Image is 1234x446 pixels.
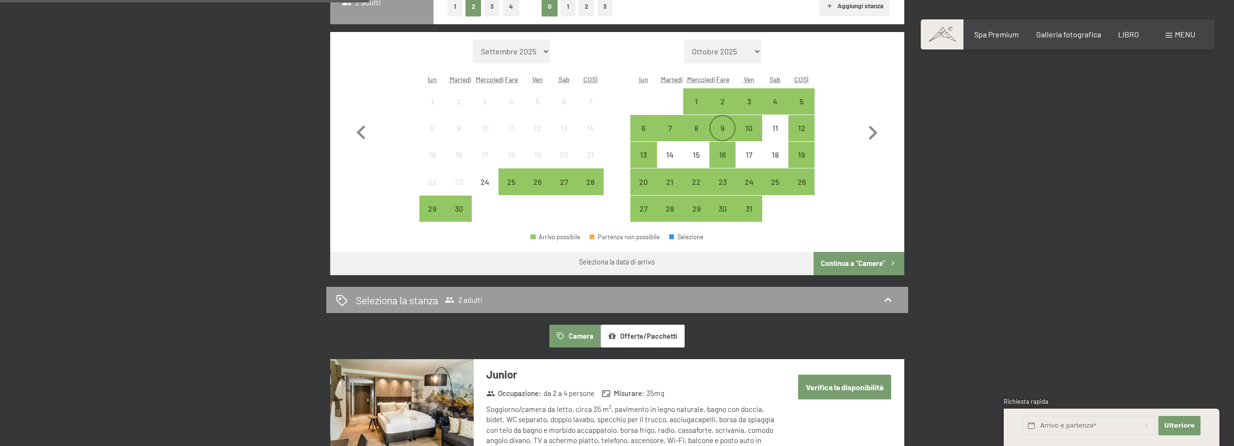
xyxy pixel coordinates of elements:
[577,142,603,168] div: Arrivo non possibile
[472,168,498,195] div: Mercoledì 24 settembre 2025
[746,150,753,159] font: 17
[498,88,525,115] div: Giovedì 4 settembre 2025
[788,142,815,168] div: Anreise möglich
[481,177,489,186] font: 24
[446,196,472,222] div: Martedì 30 settembre 2025
[428,204,436,213] font: 29
[534,123,541,132] font: 12
[431,97,434,106] font: 1
[587,123,594,132] font: 14
[709,115,736,141] div: Gio 09 ott 2025
[695,97,698,106] font: 1
[762,115,788,141] div: Arrivo non possibile
[798,123,805,132] font: 12
[536,97,540,106] font: 5
[687,75,715,83] abbr: Mercoledì
[583,75,598,83] font: COSÌ
[559,75,570,83] abbr: Sabato
[551,115,577,141] div: Arrivo non possibile
[583,75,598,83] abbr: Domenica
[476,75,504,83] font: Mercoledì
[532,75,543,83] abbr: Venerdì
[539,389,541,397] font: :
[562,97,566,106] font: 6
[431,123,434,132] font: 8
[657,168,683,195] div: Martedì 21 ottobre 2025
[666,150,673,159] font: 14
[472,2,475,10] font: 2
[630,168,657,195] div: Lunedì 20 ottobre 2025
[446,168,472,195] div: Arrivo non possibile
[661,75,683,83] abbr: Martedì
[744,75,754,83] font: Ven
[788,142,815,168] div: Dom 19 ott 2025
[457,123,461,132] font: 9
[745,123,753,132] font: 10
[446,115,472,141] div: Martedì 9 settembre 2025
[677,233,704,241] font: Selezione
[772,123,778,132] font: 11
[419,168,446,195] div: Arrivo non possibile
[746,204,753,213] font: 31
[472,88,498,115] div: Arrivo non possibile
[533,177,542,186] font: 26
[657,142,683,168] div: Martedì 14 ottobre 2025
[1118,30,1139,39] font: LIBRO
[472,115,498,141] div: Mercoledì 10 settembre 2025
[577,115,603,141] div: Dom 14 set 2025
[683,142,709,168] div: Mercoledì 15 ottobre 2025
[419,142,446,168] div: Lunedì 15 settembre 2025
[709,168,736,195] div: Anreise möglich
[709,196,736,222] div: Gio 30 ott 2025
[1004,397,1048,405] font: Richiesta rapida
[534,150,541,159] font: 19
[498,142,525,168] div: Giovedì 18 settembre 2025
[1158,416,1200,436] button: Ulteriore
[821,259,885,267] font: Continua a "Camere"
[509,123,514,132] font: 11
[692,177,701,186] font: 22
[455,204,463,213] font: 30
[454,2,456,10] font: 1
[1164,422,1195,429] font: Ulteriore
[525,88,551,115] div: Ven 05 set 2025
[769,75,781,83] abbr: Sabato
[630,115,657,141] div: lunedì 6 ottobre 2025
[657,168,683,195] div: Anreise möglich
[525,115,551,141] div: Ven 12 set 2025
[498,142,525,168] div: Arrivo non possibile
[769,75,781,83] font: Sab
[532,75,543,83] font: Ven
[509,97,513,106] font: 4
[446,142,472,168] div: Martedì 16 settembre 2025
[577,168,603,195] div: Anreise möglich
[577,168,603,195] div: Dom 28 set 2025
[577,88,603,115] div: Arrivo non possibile
[709,142,736,168] div: Giovedì 16 ottobre 2025
[587,150,594,159] font: 21
[458,295,482,304] font: 2 adulti
[654,389,664,397] font: mq
[683,196,709,222] div: Anreise möglich
[525,142,551,168] div: Arrivo non possibile
[719,204,727,213] font: 30
[614,389,642,397] font: Misurare
[709,168,736,195] div: Gio 23 ott 2025
[498,389,539,397] font: Occupazione
[657,196,683,222] div: Martedì 28 ottobre 2025
[762,142,788,168] div: Sabato 18 ottobre 2025
[762,115,788,141] div: Sabato 11 ottobre 2025
[630,196,657,222] div: Lunedì 27 ottobre 2025
[525,168,551,195] div: Ven 26 set 2025
[798,177,806,186] font: 26
[683,196,709,222] div: Mercoledì 29 ottobre 2025
[585,2,588,10] font: 2
[455,150,462,159] font: 16
[490,2,494,10] font: 3
[486,368,517,380] font: Junior
[561,123,567,132] font: 13
[736,168,762,195] div: Anreise möglich
[657,196,683,222] div: Anreise möglich
[356,294,438,306] font: Seleziona la stanza
[419,196,446,222] div: Lunedì 29 settembre 2025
